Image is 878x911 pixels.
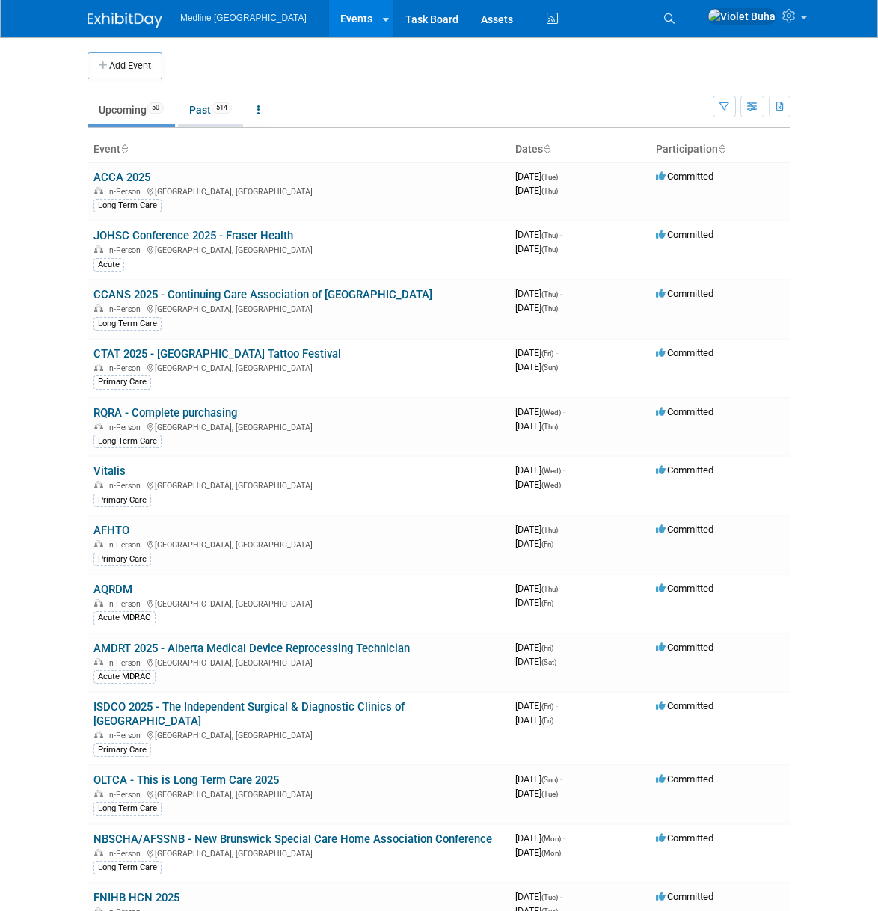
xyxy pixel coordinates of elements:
[93,611,156,625] div: Acute MDRAO
[515,479,561,490] span: [DATE]
[94,540,103,547] img: In-Person Event
[560,891,562,902] span: -
[541,245,558,254] span: (Thu)
[563,464,565,476] span: -
[93,494,151,507] div: Primary Care
[94,731,103,738] img: In-Person Event
[93,597,503,609] div: [GEOGRAPHIC_DATA], [GEOGRAPHIC_DATA]
[656,171,713,182] span: Committed
[515,420,558,432] span: [DATE]
[656,773,713,785] span: Committed
[93,347,341,361] a: CTAT 2025 - [GEOGRAPHIC_DATA] Tattoo Festival
[650,137,790,162] th: Participation
[93,420,503,432] div: [GEOGRAPHIC_DATA], [GEOGRAPHIC_DATA]
[93,832,492,846] a: NBSCHA/AFSSNB - New Brunswick Special Care Home Association Conference
[560,288,562,299] span: -
[515,406,565,417] span: [DATE]
[541,364,558,372] span: (Sun)
[563,832,565,844] span: -
[93,538,503,550] div: [GEOGRAPHIC_DATA], [GEOGRAPHIC_DATA]
[707,8,776,25] img: Violet Buha
[515,597,553,608] span: [DATE]
[556,347,558,358] span: -
[88,137,509,162] th: Event
[93,553,151,566] div: Primary Care
[541,893,558,901] span: (Tue)
[107,364,145,373] span: In-Person
[656,406,713,417] span: Committed
[515,773,562,785] span: [DATE]
[515,656,556,667] span: [DATE]
[88,96,175,124] a: Upcoming50
[93,788,503,800] div: [GEOGRAPHIC_DATA], [GEOGRAPHIC_DATA]
[93,479,503,491] div: [GEOGRAPHIC_DATA], [GEOGRAPHIC_DATA]
[93,317,162,331] div: Long Term Care
[107,304,145,314] span: In-Person
[656,229,713,240] span: Committed
[541,526,558,534] span: (Thu)
[94,481,103,488] img: In-Person Event
[94,245,103,253] img: In-Person Event
[107,599,145,609] span: In-Person
[515,788,558,799] span: [DATE]
[515,185,558,196] span: [DATE]
[656,700,713,711] span: Committed
[543,143,550,155] a: Sort by Start Date
[560,171,562,182] span: -
[178,96,243,124] a: Past514
[541,540,553,548] span: (Fri)
[94,849,103,856] img: In-Person Event
[541,423,558,431] span: (Thu)
[515,288,562,299] span: [DATE]
[656,347,713,358] span: Committed
[541,290,558,298] span: (Thu)
[541,790,558,798] span: (Tue)
[94,790,103,797] img: In-Person Event
[560,229,562,240] span: -
[515,847,561,858] span: [DATE]
[656,288,713,299] span: Committed
[212,102,232,114] span: 514
[515,171,562,182] span: [DATE]
[93,729,503,740] div: [GEOGRAPHIC_DATA], [GEOGRAPHIC_DATA]
[656,524,713,535] span: Committed
[93,171,150,184] a: ACCA 2025
[718,143,725,155] a: Sort by Participation Type
[541,304,558,313] span: (Thu)
[94,364,103,371] img: In-Person Event
[515,583,562,594] span: [DATE]
[93,199,162,212] div: Long Term Care
[541,849,561,857] span: (Mon)
[93,847,503,859] div: [GEOGRAPHIC_DATA], [GEOGRAPHIC_DATA]
[515,642,558,653] span: [DATE]
[94,187,103,194] img: In-Person Event
[88,13,162,28] img: ExhibitDay
[107,790,145,800] span: In-Person
[93,302,503,314] div: [GEOGRAPHIC_DATA], [GEOGRAPHIC_DATA]
[515,243,558,254] span: [DATE]
[93,288,432,301] a: CCANS 2025 - Continuing Care Association of [GEOGRAPHIC_DATA]
[541,173,558,181] span: (Tue)
[93,700,405,728] a: ISDCO 2025 - The Independent Surgical & Diagnostic Clinics of [GEOGRAPHIC_DATA]
[515,464,565,476] span: [DATE]
[107,187,145,197] span: In-Person
[94,658,103,666] img: In-Person Event
[515,524,562,535] span: [DATE]
[107,849,145,859] span: In-Person
[107,731,145,740] span: In-Person
[556,642,558,653] span: -
[656,891,713,902] span: Committed
[515,302,558,313] span: [DATE]
[147,102,164,114] span: 50
[541,717,553,725] span: (Fri)
[541,702,553,711] span: (Fri)
[541,481,561,489] span: (Wed)
[93,229,293,242] a: JOHSC Conference 2025 - Fraser Health
[93,583,132,596] a: AQRDM
[93,642,410,655] a: AMDRT 2025 - Alberta Medical Device Reprocessing Technician
[515,700,558,711] span: [DATE]
[656,464,713,476] span: Committed
[93,802,162,815] div: Long Term Care
[515,832,565,844] span: [DATE]
[541,349,553,358] span: (Fri)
